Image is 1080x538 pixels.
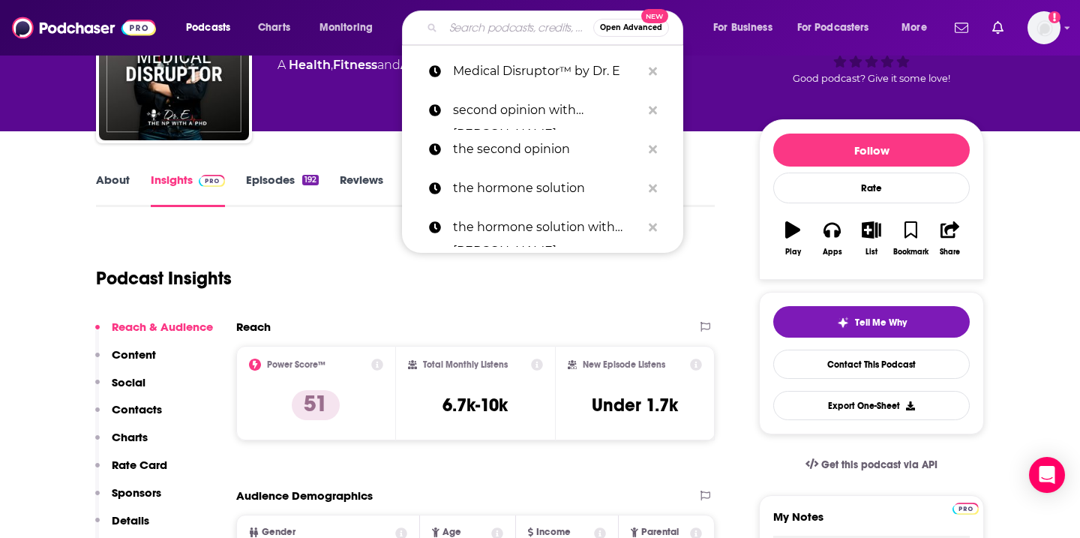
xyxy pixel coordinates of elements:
[289,58,331,72] a: Health
[402,91,683,130] a: second opinion with [PERSON_NAME]
[797,17,869,38] span: For Podcasters
[785,248,801,257] div: Play
[340,173,383,207] a: Reviews
[95,402,162,430] button: Contacts
[852,212,891,266] button: List
[442,527,461,537] span: Age
[901,17,927,38] span: More
[112,347,156,362] p: Content
[95,347,156,375] button: Content
[837,317,849,329] img: tell me why sparkle
[1029,457,1065,493] div: Open Intercom Messenger
[292,390,340,420] p: 51
[952,500,979,515] a: Pro website
[703,16,791,40] button: open menu
[773,173,970,203] div: Rate
[773,212,812,266] button: Play
[891,212,930,266] button: Bookmark
[821,458,937,471] span: Get this podcast via API
[423,359,508,370] h2: Total Monthly Listens
[641,9,668,23] span: New
[416,11,697,45] div: Search podcasts, credits, & more...
[112,320,213,334] p: Reach & Audience
[812,212,851,266] button: Apps
[931,212,970,266] button: Share
[402,52,683,91] a: Medical Disruptor™ by Dr. E
[773,391,970,420] button: Export One-Sheet
[319,17,373,38] span: Monitoring
[95,375,145,403] button: Social
[112,485,161,500] p: Sponsors
[186,17,230,38] span: Podcasts
[151,173,225,207] a: InsightsPodchaser Pro
[787,16,891,40] button: open menu
[865,248,877,257] div: List
[309,16,392,40] button: open menu
[453,208,641,247] p: the hormone solution with kate
[443,16,593,40] input: Search podcasts, credits, & more...
[600,24,662,32] span: Open Advanced
[302,175,319,185] div: 192
[112,513,149,527] p: Details
[331,58,333,72] span: ,
[112,375,145,389] p: Social
[277,56,563,74] div: A podcast
[95,320,213,347] button: Reach & Audience
[236,320,271,334] h2: Reach
[112,458,167,472] p: Rate Card
[112,402,162,416] p: Contacts
[1048,11,1060,23] svg: Add a profile image
[893,248,928,257] div: Bookmark
[855,317,907,329] span: Tell Me Why
[95,458,167,485] button: Rate Card
[1027,11,1060,44] span: Logged in as autumncomm
[986,15,1009,41] a: Show notifications dropdown
[402,208,683,247] a: the hormone solution with [PERSON_NAME]
[442,394,508,416] h3: 6.7k-10k
[592,394,678,416] h3: Under 1.7k
[95,430,148,458] button: Charts
[713,17,772,38] span: For Business
[891,16,946,40] button: open menu
[112,430,148,444] p: Charts
[377,58,400,72] span: and
[1027,11,1060,44] img: User Profile
[258,17,290,38] span: Charts
[773,350,970,379] a: Contact This Podcast
[940,248,960,257] div: Share
[175,16,250,40] button: open menu
[402,130,683,169] a: the second opinion
[773,134,970,167] button: Follow
[262,527,295,537] span: Gender
[583,359,665,370] h2: New Episode Listens
[793,446,949,483] a: Get this podcast via API
[246,173,319,207] a: Episodes192
[536,527,571,537] span: Income
[593,19,669,37] button: Open AdvancedNew
[96,173,130,207] a: About
[453,169,641,208] p: the hormone solution
[1027,11,1060,44] button: Show profile menu
[96,267,232,290] h1: Podcast Insights
[453,91,641,130] p: second opinion with sharon malone
[773,509,970,536] label: My Notes
[823,248,842,257] div: Apps
[12,14,156,42] img: Podchaser - Follow, Share and Rate Podcasts
[402,169,683,208] a: the hormone solution
[453,130,641,169] p: the second opinion
[949,15,974,41] a: Show notifications dropdown
[952,503,979,515] img: Podchaser Pro
[95,485,161,513] button: Sponsors
[248,16,299,40] a: Charts
[793,73,950,84] span: Good podcast? Give it some love!
[453,52,641,91] p: Medical Disruptor™ by Dr. E
[236,488,373,503] h2: Audience Demographics
[400,58,515,72] a: Alternative Health
[333,58,377,72] a: Fitness
[267,359,325,370] h2: Power Score™
[773,306,970,338] button: tell me why sparkleTell Me Why
[199,175,225,187] img: Podchaser Pro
